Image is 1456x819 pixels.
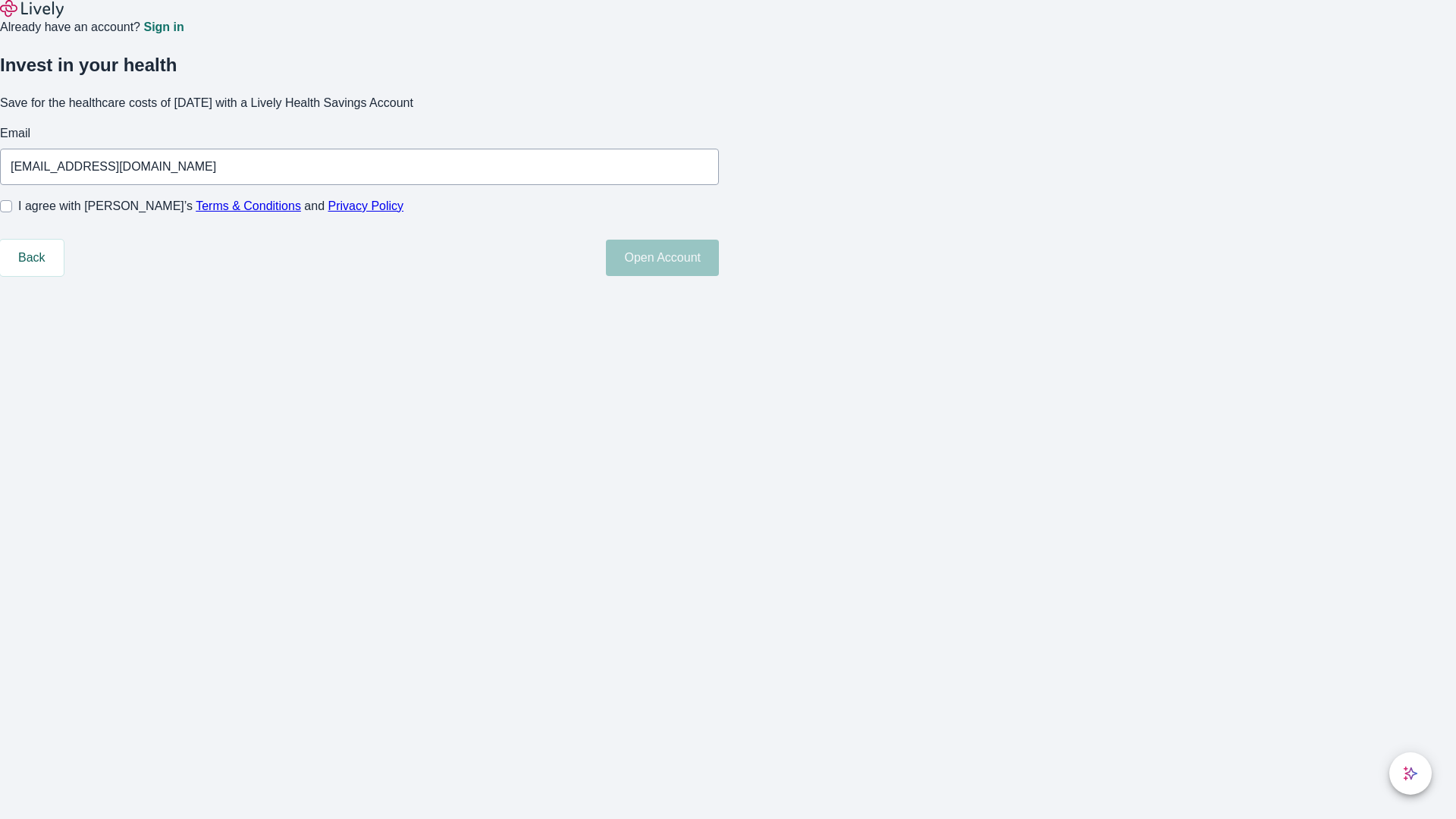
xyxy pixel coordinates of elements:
a: Privacy Policy [328,199,404,212]
svg: Lively AI Assistant [1403,766,1418,781]
a: Sign in [143,21,184,33]
button: chat [1389,752,1432,795]
span: I agree with [PERSON_NAME]’s and [18,197,403,215]
a: Terms & Conditions [196,199,301,212]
